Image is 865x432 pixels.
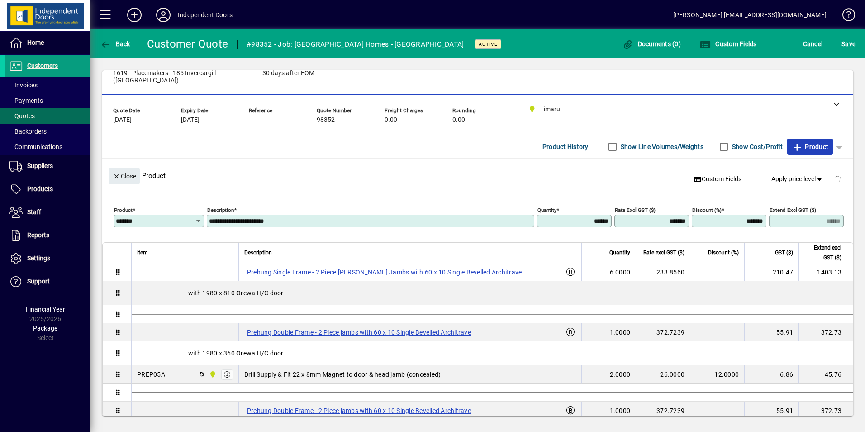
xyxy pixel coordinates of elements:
span: Home [27,39,44,46]
div: Independent Doors [178,8,233,22]
button: Product [787,139,833,155]
span: 6.0000 [610,268,631,277]
span: Custom Fields [700,40,757,48]
a: Products [5,178,90,201]
a: Knowledge Base [836,2,854,31]
td: 6.86 [744,365,798,384]
span: 2.0000 [610,370,631,379]
mat-label: Quantity [537,207,556,213]
td: 372.73 [798,323,853,341]
span: Timaru [207,370,217,379]
span: Quantity [609,248,630,258]
span: Custom Fields [694,174,741,184]
button: Add [120,7,149,23]
td: 55.91 [744,402,798,420]
span: Payments [9,97,43,104]
a: Support [5,270,90,293]
a: Invoices [5,77,90,93]
mat-label: Discount (%) [692,207,722,213]
div: PREP05A [137,370,165,379]
div: 372.7239 [642,406,684,415]
span: Rate excl GST ($) [643,248,684,258]
span: Settings [27,254,50,262]
span: Customers [27,62,58,69]
mat-label: Description [207,207,234,213]
span: Apply price level [771,174,824,184]
button: Custom Fields [698,36,759,52]
mat-label: Product [114,207,133,213]
span: Reports [27,231,49,239]
button: Save [839,36,858,52]
span: Backorders [9,128,47,135]
span: Quotes [9,112,35,120]
td: 45.76 [798,365,853,384]
app-page-header-button: Delete [827,175,849,183]
label: Show Line Volumes/Weights [619,142,703,151]
div: 233.8560 [642,268,684,277]
span: GST ($) [775,248,793,258]
a: Payments [5,93,90,108]
span: Financial Year [26,306,65,313]
span: Products [27,185,53,192]
td: 1403.13 [798,263,853,281]
span: 30 days after EOM [262,70,314,77]
span: ave [841,37,855,51]
button: Profile [149,7,178,23]
span: 1619 - Placemakers - 185 Invercargill ([GEOGRAPHIC_DATA]) [113,70,249,84]
span: Product History [542,139,589,154]
div: with 1980 x 810 Orewa H/C door [132,281,853,305]
div: 26.0000 [642,370,684,379]
span: [DATE] [181,116,200,124]
a: Reports [5,224,90,247]
span: Staff [27,208,41,216]
mat-label: Extend excl GST ($) [770,207,816,213]
td: 55.91 [744,323,798,341]
td: 210.47 [744,263,798,281]
span: Product [792,139,828,154]
span: Cancel [803,37,823,51]
app-page-header-button: Close [107,172,142,180]
span: Documents (0) [622,40,681,48]
span: Description [244,248,272,258]
span: [DATE] [113,116,132,124]
span: 1.0000 [610,328,631,337]
span: Active [479,41,498,47]
button: Documents (0) [620,36,683,52]
td: 12.0000 [690,365,744,384]
span: 98352 [317,116,335,124]
span: 1.0000 [610,406,631,415]
span: 0.00 [452,116,465,124]
span: Support [27,278,50,285]
span: S [841,40,845,48]
label: Prehung Single Frame - 2 Piece [PERSON_NAME] Jambs with 60 x 10 Single Bevelled Architrave [244,267,525,278]
button: Close [109,168,140,184]
label: Prehung Double Frame - 2 Piece jambs with 60 x 10 Single Bevelled Architrave [244,327,474,338]
span: Back [100,40,130,48]
a: Suppliers [5,155,90,178]
button: Delete [827,168,849,190]
span: Item [137,248,148,258]
div: [PERSON_NAME] [EMAIL_ADDRESS][DOMAIN_NAME] [673,8,827,22]
div: #98352 - Job: [GEOGRAPHIC_DATA] Homes - [GEOGRAPHIC_DATA] [247,37,464,52]
a: Home [5,32,90,54]
span: Invoices [9,82,38,89]
button: Product History [539,139,592,155]
span: Communications [9,143,62,150]
div: 372.7239 [642,328,684,337]
div: with 1980 x 360 Orewa H/C door [132,341,853,365]
a: Communications [5,139,90,154]
button: Apply price level [768,171,827,187]
label: Show Cost/Profit [730,142,783,151]
span: Drill Supply & Fit 22 x 8mm Magnet to door & head jamb (concealed) [244,370,441,379]
span: Suppliers [27,162,53,169]
td: 372.73 [798,402,853,420]
button: Custom Fields [690,171,745,187]
div: Product [102,159,853,192]
label: Prehung Double Frame - 2 Piece jambs with 60 x 10 Single Bevelled Architrave [244,405,474,416]
div: Customer Quote [147,37,228,51]
app-page-header-button: Back [90,36,140,52]
a: Settings [5,247,90,270]
mat-label: Rate excl GST ($) [615,207,656,213]
span: Discount (%) [708,248,739,258]
span: Package [33,325,57,332]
